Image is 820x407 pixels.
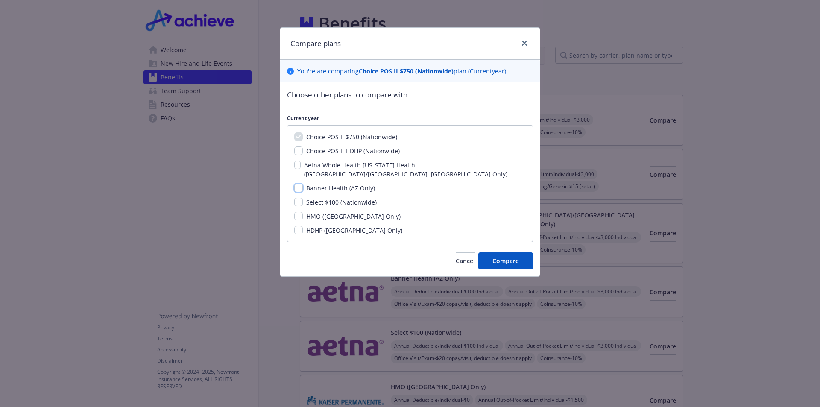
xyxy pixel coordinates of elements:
span: Aetna Whole Health [US_STATE] Health ([GEOGRAPHIC_DATA]/[GEOGRAPHIC_DATA], [GEOGRAPHIC_DATA] Only) [304,161,507,178]
span: Cancel [456,257,475,265]
b: Choice POS II $750 (Nationwide) [359,67,454,75]
a: close [519,38,530,48]
span: Choice POS II HDHP (Nationwide) [306,147,400,155]
button: Cancel [456,252,475,269]
button: Compare [478,252,533,269]
p: You ' re are comparing plan ( Current year) [297,67,506,76]
span: Select $100 (Nationwide) [306,198,377,206]
span: HMO ([GEOGRAPHIC_DATA] Only) [306,212,401,220]
span: Banner Health (AZ Only) [306,184,375,192]
p: Choose other plans to compare with [287,89,533,100]
h1: Compare plans [290,38,341,49]
span: HDHP ([GEOGRAPHIC_DATA] Only) [306,226,402,234]
span: Compare [492,257,519,265]
p: Current year [287,114,533,122]
span: Choice POS II $750 (Nationwide) [306,133,397,141]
